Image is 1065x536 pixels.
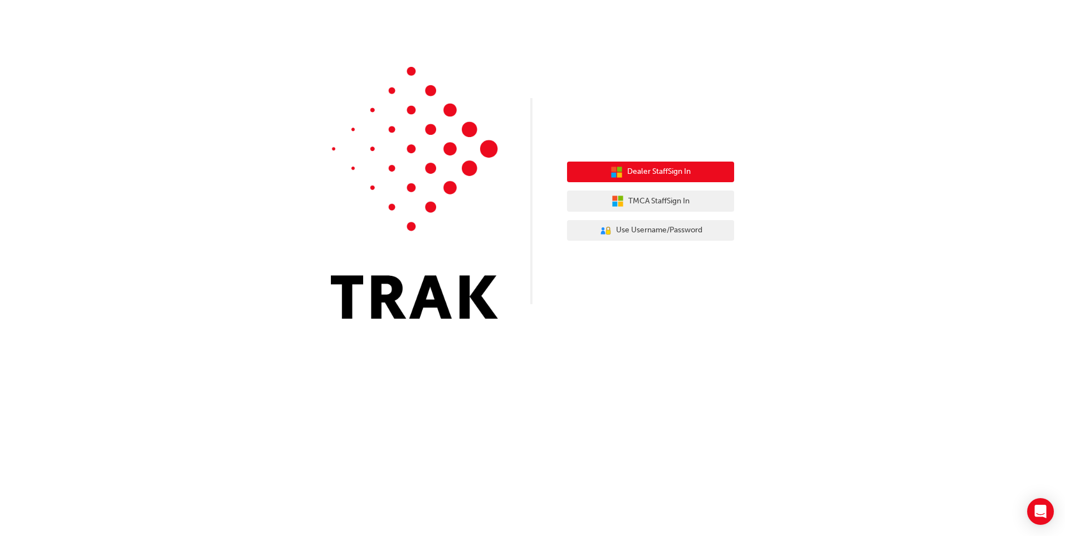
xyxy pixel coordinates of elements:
[627,165,691,178] span: Dealer Staff Sign In
[331,67,498,319] img: Trak
[567,191,734,212] button: TMCA StaffSign In
[567,220,734,241] button: Use Username/Password
[628,195,690,208] span: TMCA Staff Sign In
[616,224,702,237] span: Use Username/Password
[1027,498,1054,525] div: Open Intercom Messenger
[567,162,734,183] button: Dealer StaffSign In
